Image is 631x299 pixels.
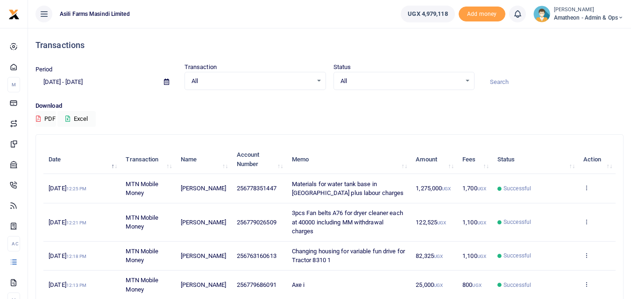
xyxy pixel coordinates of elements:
small: [PERSON_NAME] [554,6,624,14]
p: Download [35,101,624,111]
span: 256763160613 [237,252,277,259]
th: Amount: activate to sort column ascending [411,145,457,174]
li: Wallet ballance [397,6,458,22]
span: [DATE] [49,219,86,226]
span: Axe i [292,281,305,288]
button: Excel [57,111,96,127]
span: [PERSON_NAME] [181,252,226,259]
span: Successful [503,281,531,289]
span: [DATE] [49,252,86,259]
small: UGX [477,186,486,191]
span: Changing housing for variable fun drive for Tractor 8310 1 [292,248,405,264]
img: profile-user [533,6,550,22]
button: PDF [35,111,56,127]
span: Amatheon - Admin & Ops [554,14,624,22]
span: Add money [459,7,505,22]
span: All [340,76,461,86]
a: profile-user [PERSON_NAME] Amatheon - Admin & Ops [533,6,624,22]
span: [DATE] [49,281,86,288]
th: Date: activate to sort column descending [43,145,121,174]
span: [DATE] [49,185,86,192]
small: UGX [472,283,481,288]
a: Add money [459,10,505,17]
span: 256779686091 [237,281,277,288]
span: [PERSON_NAME] [181,185,226,192]
a: UGX 4,979,118 [401,6,454,22]
small: UGX [477,254,486,259]
th: Fees: activate to sort column ascending [457,145,492,174]
span: 256778351447 [237,185,277,192]
small: UGX [434,283,443,288]
span: 25,000 [416,281,443,288]
span: 1,700 [462,185,486,192]
small: UGX [434,254,443,259]
small: UGX [437,220,446,225]
input: Search [482,74,624,90]
h4: Transactions [35,40,624,50]
th: Status: activate to sort column ascending [492,145,578,174]
span: [PERSON_NAME] [181,219,226,226]
img: logo-small [8,9,20,20]
span: 82,325 [416,252,443,259]
span: Successful [503,251,531,260]
span: 1,100 [462,219,486,226]
span: 122,525 [416,219,446,226]
small: UGX [442,186,451,191]
span: [PERSON_NAME] [181,281,226,288]
small: 12:25 PM [66,186,87,191]
span: Materials for water tank base in [GEOGRAPHIC_DATA] plus labour charges [292,181,404,197]
span: MTN Mobile Money [126,181,158,197]
span: 1,275,000 [416,185,451,192]
span: 1,100 [462,252,486,259]
small: 12:13 PM [66,283,87,288]
span: Asili Farms Masindi Limited [56,10,134,18]
span: UGX 4,979,118 [408,9,447,19]
th: Name: activate to sort column ascending [176,145,232,174]
span: Successful [503,218,531,226]
label: Status [333,63,351,72]
span: Successful [503,184,531,193]
span: 256779026509 [237,219,277,226]
th: Transaction: activate to sort column ascending [121,145,175,174]
small: 12:21 PM [66,220,87,225]
th: Account Number: activate to sort column ascending [231,145,286,174]
span: 3pcs Fan belts A76 for dryer cleaner each at 40000 including MM withdrawal charges [292,209,403,235]
small: UGX [477,220,486,225]
li: Ac [7,236,20,251]
li: Toup your wallet [459,7,505,22]
li: M [7,77,20,92]
label: Transaction [184,63,217,72]
span: All [191,76,312,86]
small: 12:18 PM [66,254,87,259]
th: Memo: activate to sort column ascending [286,145,411,174]
input: select period [35,74,156,90]
span: 800 [462,281,482,288]
th: Action: activate to sort column ascending [578,145,616,174]
span: MTN Mobile Money [126,277,158,293]
span: MTN Mobile Money [126,214,158,230]
span: MTN Mobile Money [126,248,158,264]
a: logo-small logo-large logo-large [8,10,20,17]
label: Period [35,65,53,74]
